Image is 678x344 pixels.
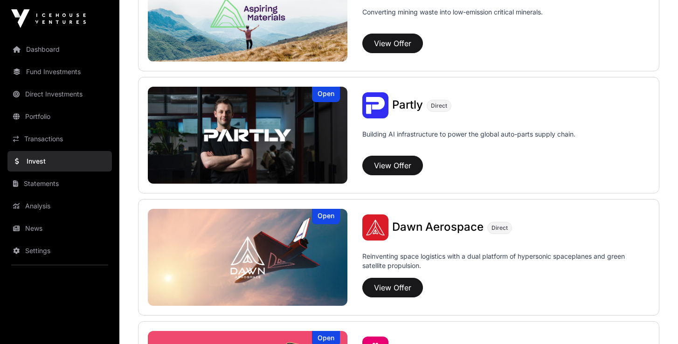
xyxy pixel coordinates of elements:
[7,106,112,127] a: Portfolio
[362,7,543,30] p: Converting mining waste into low-emission critical minerals.
[7,84,112,104] a: Direct Investments
[362,92,388,118] img: Partly
[392,221,484,234] a: Dawn Aerospace
[392,220,484,234] span: Dawn Aerospace
[148,209,347,306] img: Dawn Aerospace
[362,252,650,274] p: Reinventing space logistics with a dual platform of hypersonic spaceplanes and green satellite pr...
[431,102,447,110] span: Direct
[7,173,112,194] a: Statements
[312,209,340,224] div: Open
[148,87,347,184] img: Partly
[148,87,347,184] a: PartlyOpen
[362,130,575,152] p: Building AI infrastructure to power the global auto-parts supply chain.
[7,39,112,60] a: Dashboard
[7,62,112,82] a: Fund Investments
[11,9,86,28] img: Icehouse Ventures Logo
[362,156,423,175] button: View Offer
[312,87,340,102] div: Open
[7,196,112,216] a: Analysis
[362,214,388,241] img: Dawn Aerospace
[631,299,678,344] iframe: Chat Widget
[7,151,112,172] a: Invest
[362,34,423,53] button: View Offer
[392,98,423,111] span: Partly
[148,209,347,306] a: Dawn AerospaceOpen
[362,278,423,297] button: View Offer
[491,224,508,232] span: Direct
[7,241,112,261] a: Settings
[7,218,112,239] a: News
[392,99,423,111] a: Partly
[7,129,112,149] a: Transactions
